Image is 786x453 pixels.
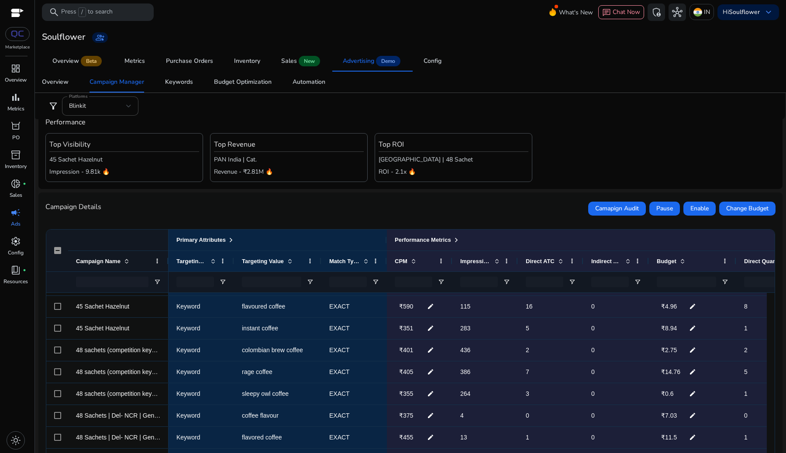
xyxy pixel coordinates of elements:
[92,32,108,43] a: group_add
[744,303,748,310] span: 8
[687,409,698,422] mat-icon: edit
[399,390,413,397] span: ₹355
[48,101,59,111] span: filter_alt
[242,325,278,332] span: instant coffee
[165,79,193,85] div: Keywords
[379,167,528,176] p: ROI - 2.1x 🔥
[49,141,199,149] h4: Top Visibility
[687,365,698,378] mat-icon: edit
[744,412,748,419] span: 0
[425,343,436,357] mat-icon: edit
[503,278,510,285] button: Open Filter Menu
[10,92,21,103] span: bar_chart
[657,258,676,264] span: Budget
[591,258,622,264] span: Indirect ATC
[214,155,364,164] p: PAN India | Cat.
[11,220,21,228] p: Ads
[76,258,121,264] span: Campaign Name
[10,121,21,131] span: orders
[395,258,407,264] span: CPM
[76,347,170,353] span: 48 sachets (competition keywords)
[591,325,595,332] span: 0
[242,258,284,264] span: Targeting Value
[526,412,529,419] span: 0
[399,368,413,375] span: ₹405
[76,325,129,332] span: 45 Sachet Hazelnut
[425,322,436,335] mat-icon: edit
[5,44,30,51] p: Marketplace
[379,155,528,164] p: [GEOGRAPHIC_DATA] | 48 Sachet
[661,303,677,310] span: ₹4.96
[329,412,350,419] span: EXACT
[460,368,470,375] span: 386
[526,368,529,375] span: 7
[399,412,413,419] span: ₹375
[49,155,199,164] p: 45 Sachet Hazelnut
[76,303,129,310] span: 45 Sachet Hazelnut
[683,202,716,216] button: Enable
[372,278,379,285] button: Open Filter Menu
[687,387,698,400] mat-icon: edit
[242,390,289,397] span: sleepy owl coffee
[176,258,207,264] span: Targeting Type
[661,434,677,441] span: ₹11.5
[10,265,21,275] span: book_4
[721,278,728,285] button: Open Filter Menu
[176,434,200,441] span: Keyword
[744,347,748,353] span: 2
[176,368,200,375] span: Keyword
[613,8,640,16] span: Chat Now
[10,178,21,189] span: donut_small
[726,204,769,213] span: Change Budget
[42,79,69,85] div: Overview
[425,300,436,313] mat-icon: edit
[526,434,529,441] span: 1
[723,9,760,15] p: Hi
[10,191,22,199] p: Sales
[656,204,673,213] span: Pause
[76,368,170,375] span: 48 sachets (competition keywords)
[76,434,164,441] span: 48 Sachets | Del- NCR | Generic
[634,278,641,285] button: Open Filter Menu
[329,303,350,310] span: EXACT
[690,204,709,213] span: Enable
[591,390,595,397] span: 0
[5,76,27,84] p: Overview
[526,347,529,353] span: 2
[526,303,533,310] span: 16
[329,390,350,397] span: EXACT
[124,58,145,64] div: Metrics
[7,105,24,113] p: Metrics
[299,56,320,66] span: New
[648,3,665,21] button: admin_panel_settings
[744,368,748,375] span: 5
[214,141,364,149] h4: Top Revenue
[424,58,441,64] div: Config
[23,182,26,185] span: fiber_manual_record
[219,278,226,285] button: Open Filter Menu
[661,412,677,419] span: ₹7.03
[176,303,200,310] span: Keyword
[591,347,595,353] span: 0
[61,7,113,17] p: Press to search
[176,347,200,353] span: Keyword
[166,58,213,64] div: Purchase Orders
[687,322,698,335] mat-icon: edit
[23,268,26,272] span: fiber_manual_record
[425,365,436,378] mat-icon: edit
[661,325,677,332] span: ₹8.94
[669,3,686,21] button: hub
[12,134,20,141] p: PO
[343,58,374,64] div: Advertising
[3,278,28,285] p: Resources
[591,434,595,441] span: 0
[729,8,760,16] b: Soulflower
[693,8,702,17] img: in.svg
[425,409,436,422] mat-icon: edit
[214,167,364,176] p: Revenue - ₹2.81M 🔥
[45,203,101,215] h4: Campaign Details
[588,202,646,216] button: Camapign Audit
[526,390,529,397] span: 3
[598,5,644,19] button: chatChat Now
[460,434,467,441] span: 13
